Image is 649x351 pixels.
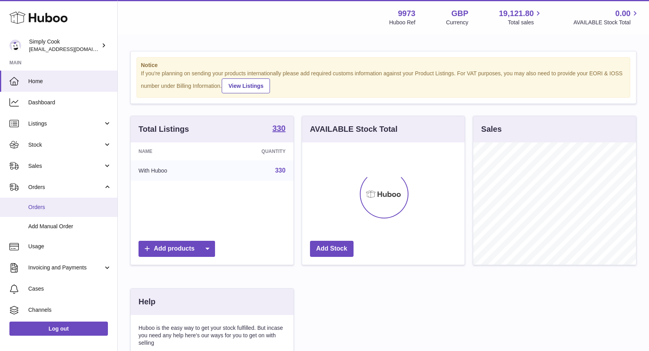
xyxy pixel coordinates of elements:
[389,19,416,26] div: Huboo Ref
[29,38,100,53] div: Simply Cook
[28,285,111,293] span: Cases
[28,162,103,170] span: Sales
[272,124,285,132] strong: 330
[28,306,111,314] span: Channels
[139,241,215,257] a: Add products
[131,142,217,160] th: Name
[139,296,155,307] h3: Help
[28,120,103,127] span: Listings
[28,204,111,211] span: Orders
[499,8,534,19] span: 19,121.80
[508,19,543,26] span: Total sales
[275,167,286,174] a: 330
[139,124,189,135] h3: Total Listings
[28,264,103,271] span: Invoicing and Payments
[9,40,21,51] img: tech@simplycook.com
[310,241,354,257] a: Add Stock
[28,184,103,191] span: Orders
[28,141,103,149] span: Stock
[139,324,286,347] p: Huboo is the easy way to get your stock fulfilled. But incase you need any help here's our ways f...
[28,78,111,85] span: Home
[9,322,108,336] a: Log out
[29,46,115,52] span: [EMAIL_ADDRESS][DOMAIN_NAME]
[573,19,640,26] span: AVAILABLE Stock Total
[481,124,501,135] h3: Sales
[217,142,294,160] th: Quantity
[310,124,397,135] h3: AVAILABLE Stock Total
[451,8,468,19] strong: GBP
[272,124,285,134] a: 330
[615,8,631,19] span: 0.00
[398,8,416,19] strong: 9973
[222,78,270,93] a: View Listings
[446,19,469,26] div: Currency
[141,62,626,69] strong: Notice
[28,99,111,106] span: Dashboard
[573,8,640,26] a: 0.00 AVAILABLE Stock Total
[28,223,111,230] span: Add Manual Order
[131,160,217,181] td: With Huboo
[499,8,543,26] a: 19,121.80 Total sales
[141,70,626,93] div: If you're planning on sending your products internationally please add required customs informati...
[28,243,111,250] span: Usage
